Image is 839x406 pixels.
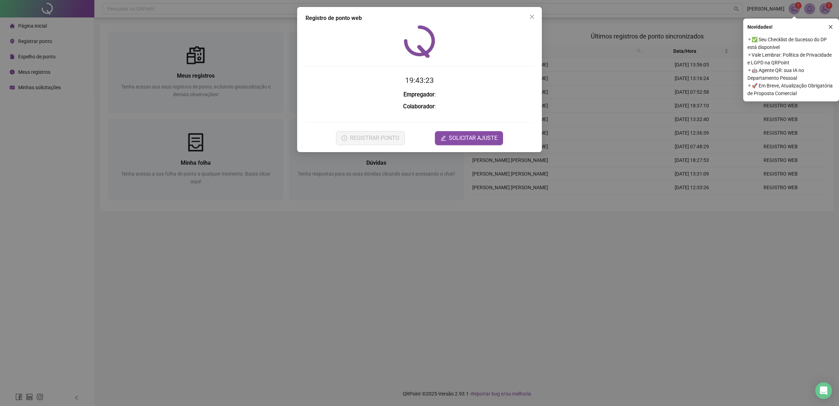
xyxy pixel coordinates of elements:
span: ⚬ 🚀 Em Breve, Atualização Obrigatória de Proposta Comercial [747,82,835,97]
button: Close [526,11,538,22]
strong: Colaborador [403,103,435,110]
img: QRPoint [404,25,435,58]
div: Open Intercom Messenger [815,382,832,399]
h3: : [306,102,533,111]
span: ⚬ 🤖 Agente QR: sua IA no Departamento Pessoal [747,66,835,82]
span: Novidades ! [747,23,773,31]
span: close [828,24,833,29]
strong: Empregador [403,91,435,98]
h3: : [306,90,533,99]
span: close [529,14,535,20]
time: 19:43:23 [405,76,434,85]
span: SOLICITAR AJUSTE [449,134,497,142]
button: REGISTRAR PONTO [336,131,405,145]
span: ⚬ ✅ Seu Checklist de Sucesso do DP está disponível [747,36,835,51]
span: edit [440,135,446,141]
button: editSOLICITAR AJUSTE [435,131,503,145]
div: Registro de ponto web [306,14,533,22]
span: ⚬ Vale Lembrar: Política de Privacidade e LGPD na QRPoint [747,51,835,66]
